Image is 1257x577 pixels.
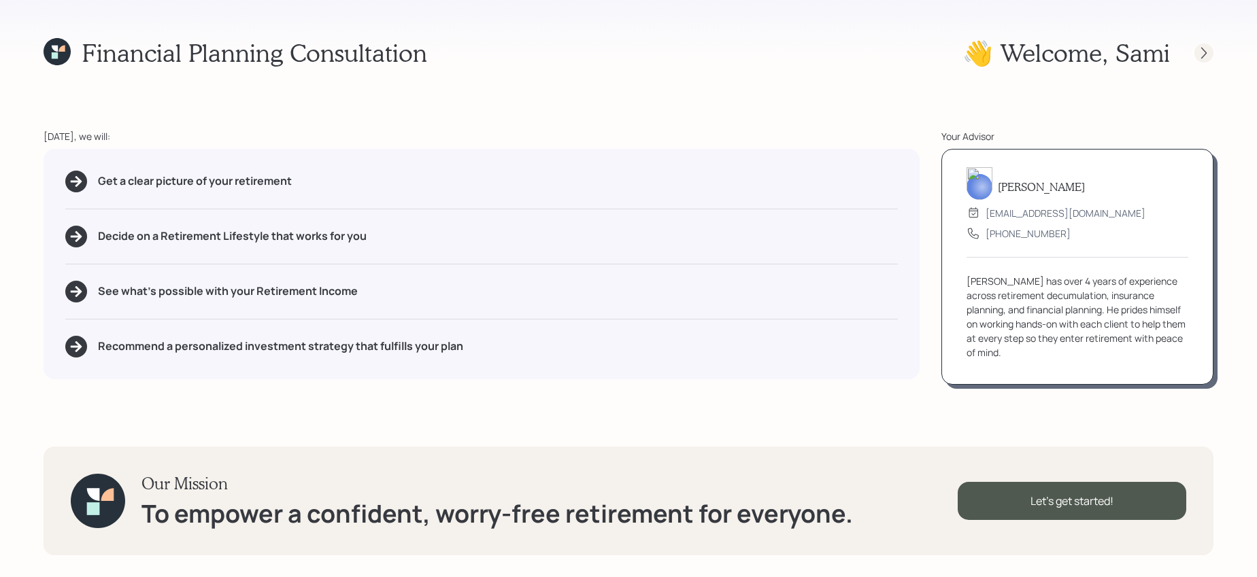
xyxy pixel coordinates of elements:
[958,482,1186,520] div: Let's get started!
[82,38,427,67] h1: Financial Planning Consultation
[98,285,358,298] h5: See what's possible with your Retirement Income
[986,226,1071,241] div: [PHONE_NUMBER]
[941,129,1213,143] div: Your Advisor
[98,175,292,188] h5: Get a clear picture of your retirement
[986,206,1145,220] div: [EMAIL_ADDRESS][DOMAIN_NAME]
[98,340,463,353] h5: Recommend a personalized investment strategy that fulfills your plan
[44,129,920,143] div: [DATE], we will:
[141,474,853,493] h3: Our Mission
[967,274,1188,360] div: [PERSON_NAME] has over 4 years of experience across retirement decumulation, insurance planning, ...
[962,38,1170,67] h1: 👋 Welcome , Sami
[967,167,992,200] img: sami-boghos-headshot.png
[141,499,853,528] h1: To empower a confident, worry-free retirement for everyone.
[998,180,1085,193] h5: [PERSON_NAME]
[98,230,367,243] h5: Decide on a Retirement Lifestyle that works for you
